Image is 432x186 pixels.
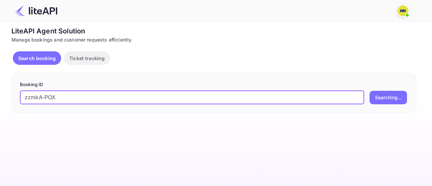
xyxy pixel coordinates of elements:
[15,5,57,16] img: LiteAPI Logo
[11,36,416,43] div: Manage bookings and customer requests efficiently.
[20,81,408,88] p: Booking ID
[11,26,416,36] div: LiteAPI Agent Solution
[20,91,364,104] input: Enter Booking ID (e.g., 63782194)
[398,5,408,16] img: N/A N/A
[370,91,407,104] button: Searching...
[69,55,105,62] p: Ticket tracking
[18,55,56,62] p: Search booking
